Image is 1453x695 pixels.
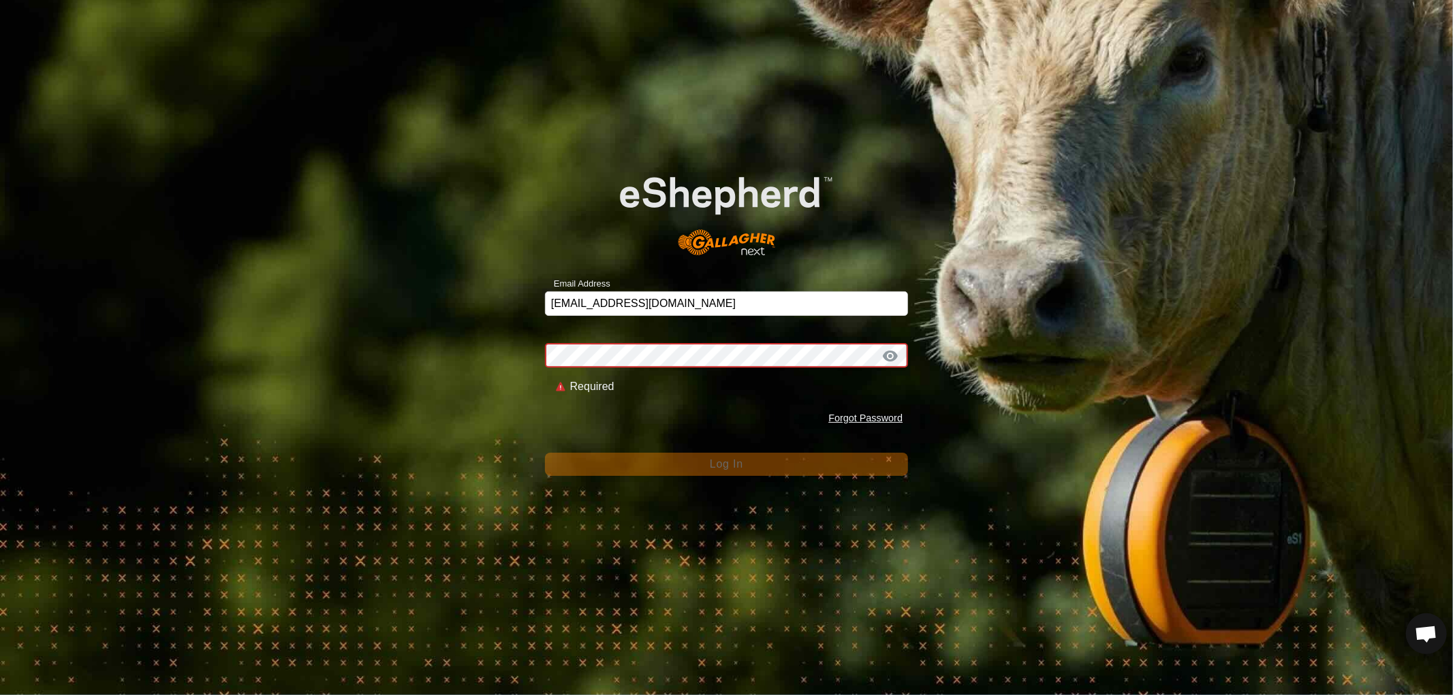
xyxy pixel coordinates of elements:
[1406,613,1447,654] div: Open chat
[828,413,903,423] a: Forgot Password
[545,291,908,316] input: Email Address
[710,458,743,470] span: Log In
[581,146,872,270] img: E-shepherd Logo
[545,277,610,291] label: Email Address
[570,378,892,395] div: Required
[545,453,908,476] button: Log In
